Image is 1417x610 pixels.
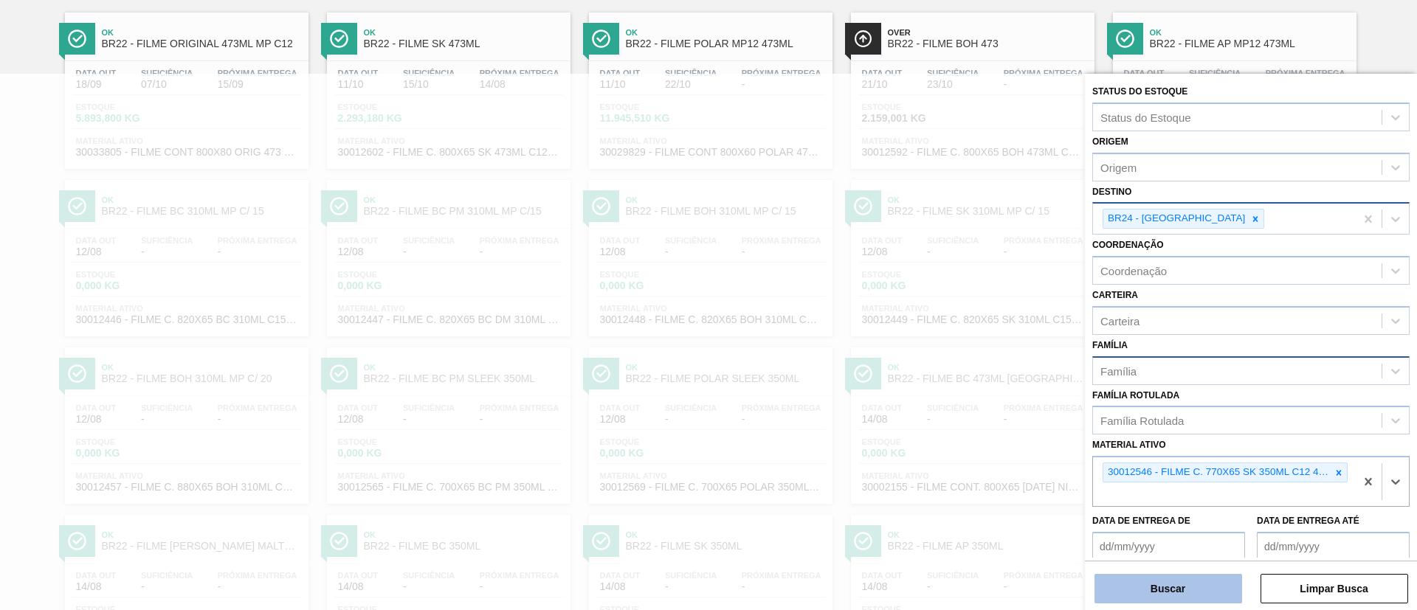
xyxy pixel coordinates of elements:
div: Status do Estoque [1100,111,1191,123]
label: Data de Entrega até [1257,516,1359,526]
div: Origem [1100,161,1137,173]
span: BR22 - FILME ORIGINAL 473ML MP C12 [102,38,301,49]
img: Ícone [68,30,86,48]
span: Data out [76,69,117,77]
a: ÍconeOkBR22 - FILME POLAR MP12 473MLData out11/10Suficiência22/10Próxima Entrega-Estoque11.945,51... [578,1,840,169]
div: Coordenação [1100,265,1167,277]
span: Data out [1124,69,1165,77]
div: Carteira [1100,314,1140,327]
a: ÍconeOkBR22 - FILME AP MP12 473MLData out11/08Suficiência-Próxima Entrega22/09Estoque0,000 KGMate... [1102,1,1364,169]
label: Data de Entrega de [1092,516,1190,526]
span: Próxima Entrega [218,69,297,77]
label: Material ativo [1092,440,1166,450]
div: 30012546 - FILME C. 770X65 SK 350ML C12 429 [1103,463,1331,482]
span: Ok [1150,28,1349,37]
span: Próxima Entrega [1004,69,1083,77]
label: Coordenação [1092,240,1164,250]
label: Família Rotulada [1092,390,1179,401]
span: Ok [102,28,301,37]
span: BR22 - FILME POLAR MP12 473ML [626,38,825,49]
span: Suficiência [1189,69,1241,77]
span: Próxima Entrega [1266,69,1345,77]
div: Família Rotulada [1100,415,1184,427]
input: dd/mm/yyyy [1092,532,1245,561]
img: Ícone [330,30,348,48]
a: ÍconeOverBR22 - FILME BOH 473Data out21/10Suficiência23/10Próxima Entrega-Estoque2.159,001 KGMate... [840,1,1102,169]
a: ÍconeOkBR22 - FILME ORIGINAL 473ML MP C12Data out18/09Suficiência07/10Próxima Entrega15/09Estoque... [54,1,316,169]
img: Ícone [592,30,610,48]
span: Suficiência [927,69,979,77]
span: Ok [364,28,563,37]
label: Família [1092,340,1128,350]
span: Suficiência [665,69,717,77]
span: Suficiência [141,69,193,77]
span: BR22 - FILME BOH 473 [888,38,1087,49]
span: Data out [862,69,903,77]
span: Over [888,28,1087,37]
span: Data out [600,69,641,77]
span: BR22 - FILME AP MP12 473ML [1150,38,1349,49]
a: ÍconeOkBR22 - FILME SK 473MLData out11/10Suficiência15/10Próxima Entrega14/08Estoque2.293,180 KGM... [316,1,578,169]
label: Carteira [1092,290,1138,300]
span: Próxima Entrega [742,69,821,77]
input: dd/mm/yyyy [1257,532,1410,561]
span: BR22 - FILME SK 473ML [364,38,563,49]
label: Destino [1092,187,1131,197]
div: Família [1100,364,1137,377]
span: Data out [338,69,379,77]
img: Ícone [854,30,872,48]
span: Suficiência [403,69,455,77]
label: Status do Estoque [1092,86,1187,97]
span: Próxima Entrega [480,69,559,77]
span: Ok [626,28,825,37]
label: Origem [1092,136,1128,147]
img: Ícone [1116,30,1134,48]
div: BR24 - [GEOGRAPHIC_DATA] [1103,209,1247,228]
